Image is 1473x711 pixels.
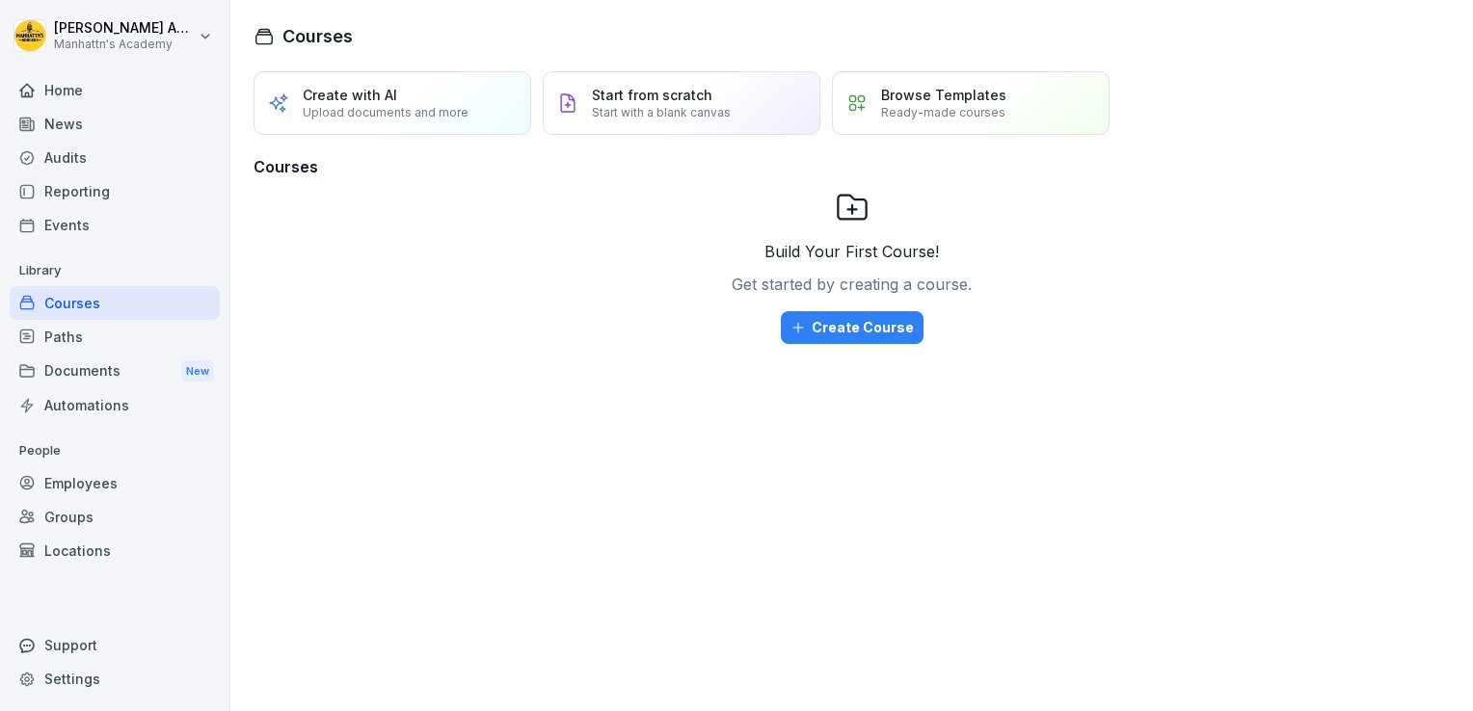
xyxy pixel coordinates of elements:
p: Start with a blank canvas [592,105,731,119]
a: News [10,107,220,141]
p: Create with AI [303,87,397,103]
p: Library [10,255,220,286]
p: People [10,435,220,466]
p: Upload documents and more [303,105,469,119]
button: Create Course [781,311,924,344]
p: Start from scratch [592,87,712,103]
a: Locations [10,534,220,567]
div: Create Course [790,317,914,338]
h3: Courses [254,155,1450,178]
a: Courses [10,286,220,320]
p: Ready-made courses [881,105,1005,119]
p: Manhattn's Academy [54,38,195,51]
a: Audits [10,141,220,174]
p: Browse Templates [881,87,1006,103]
h1: Courses [282,23,353,49]
div: Support [10,628,220,662]
a: Employees [10,466,220,500]
a: Events [10,208,220,242]
a: DocumentsNew [10,354,220,389]
div: Documents [10,354,220,389]
a: Paths [10,320,220,354]
p: Build Your First Course! [764,240,939,263]
a: Automations [10,388,220,422]
p: [PERSON_NAME] Admin [54,20,195,37]
a: Groups [10,500,220,534]
a: Reporting [10,174,220,208]
a: Home [10,73,220,107]
p: Get started by creating a course. [732,273,972,296]
div: New [181,360,214,382]
a: Settings [10,662,220,696]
